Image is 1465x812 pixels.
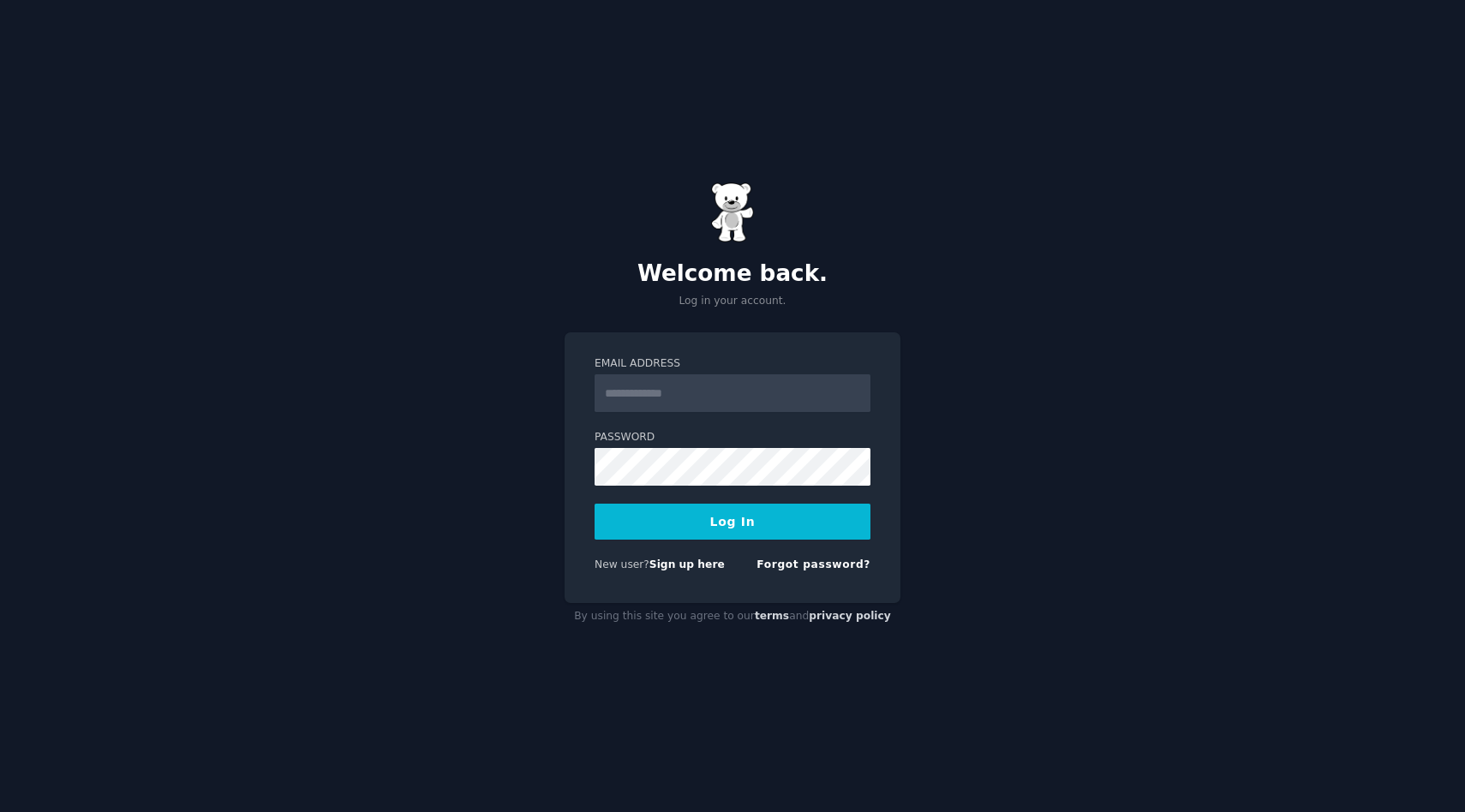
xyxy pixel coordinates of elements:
a: terms [755,610,789,622]
label: Email Address [595,356,870,372]
h2: Welcome back. [565,260,900,288]
p: Log in your account. [565,294,900,309]
img: Gummy Bear [711,182,754,242]
span: New user? [595,558,649,570]
a: privacy policy [809,610,891,622]
a: Sign up here [649,558,725,570]
button: Log In [595,504,870,540]
div: By using this site you agree to our and [565,603,900,630]
a: Forgot password? [756,558,870,570]
label: Password [595,430,870,445]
